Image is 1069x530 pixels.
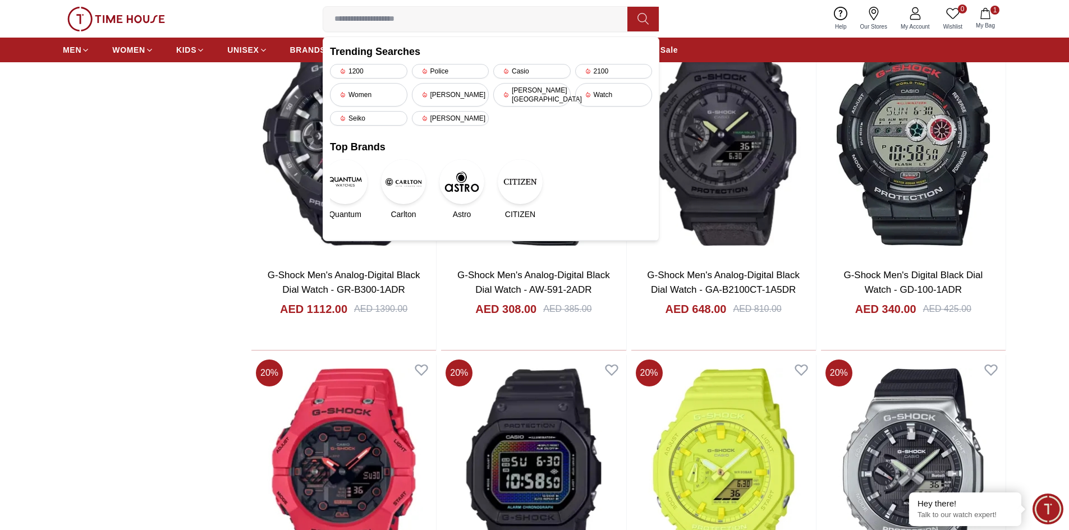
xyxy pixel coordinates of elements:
div: Watch [575,83,653,107]
span: WOMEN [112,44,145,56]
a: WOMEN [112,40,154,60]
div: Casio [493,64,571,79]
img: CITIZEN [498,159,543,204]
span: BRANDS [290,44,326,56]
img: G-Shock Men's Analog-Digital Black Dial Watch - GA-B2100CT-1A5DR [631,18,816,259]
span: My Bag [971,21,999,30]
span: 1 [990,6,999,15]
h4: AED 340.00 [855,301,916,317]
img: Carlton [381,159,426,204]
img: ... [67,7,165,31]
a: BRANDS [290,40,326,60]
span: UNISEX [227,44,259,56]
span: Carlton [391,209,416,220]
a: Help [828,4,854,33]
h4: AED 1112.00 [280,301,347,317]
a: G-Shock Men's Digital Black Dial Watch - GD-100-1ADR [843,270,983,295]
button: 1My Bag [969,6,1002,32]
a: KIDS [176,40,205,60]
a: 0Wishlist [937,4,969,33]
div: Police [412,64,489,79]
a: QuantumQuantum [330,159,360,220]
div: 1200 [330,64,407,79]
div: [PERSON_NAME] [412,83,489,107]
h4: AED 308.00 [475,301,536,317]
div: Hey there! [917,498,1013,509]
img: Quantum [323,159,368,204]
a: MEN [63,40,90,60]
div: Seiko [330,111,407,126]
h2: Trending Searches [330,44,652,59]
span: 0 [958,4,967,13]
div: [PERSON_NAME][GEOGRAPHIC_DATA] [493,83,571,107]
div: Chat Widget [1033,494,1063,524]
span: 20 % [446,360,472,386]
img: Astro [439,159,484,204]
img: G-Shock Men's Digital Black Dial Watch - GD-100-1ADR [821,18,1006,259]
img: G-Shock Men's Analog-Digital Black Dial Watch - GR-B300-1ADR [251,18,436,259]
span: Our Stores [856,22,892,31]
a: Our Stores [854,4,894,33]
span: Astro [453,209,471,220]
h2: Top Brands [330,139,652,155]
h4: AED 648.00 [666,301,727,317]
span: Quantum [329,209,361,220]
div: AED 385.00 [543,302,591,316]
span: MEN [63,44,81,56]
a: AstroAstro [447,159,477,220]
a: CITIZENCITIZEN [505,159,535,220]
a: G-Shock Men's Analog-Digital Black Dial Watch - GA-B2100CT-1A5DR [647,270,800,295]
div: [PERSON_NAME] [412,111,489,126]
span: My Account [896,22,934,31]
span: CITIZEN [505,209,535,220]
div: AED 810.00 [733,302,781,316]
div: AED 1390.00 [354,302,407,316]
div: AED 425.00 [923,302,971,316]
span: KIDS [176,44,196,56]
p: Talk to our watch expert! [917,510,1013,520]
a: G-Shock Men's Analog-Digital Black Dial Watch - GR-B300-1ADR [268,270,420,295]
span: Wishlist [939,22,967,31]
span: 20 % [825,360,852,386]
a: UNISEX [227,40,267,60]
span: 20 % [256,360,283,386]
span: 20 % [636,360,663,386]
a: CarltonCarlton [388,159,419,220]
a: G-Shock Men's Analog-Digital Black Dial Watch - AW-591-2ADR [457,270,610,295]
div: 2100 [575,64,653,79]
span: Help [831,22,851,31]
div: Women [330,83,407,107]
